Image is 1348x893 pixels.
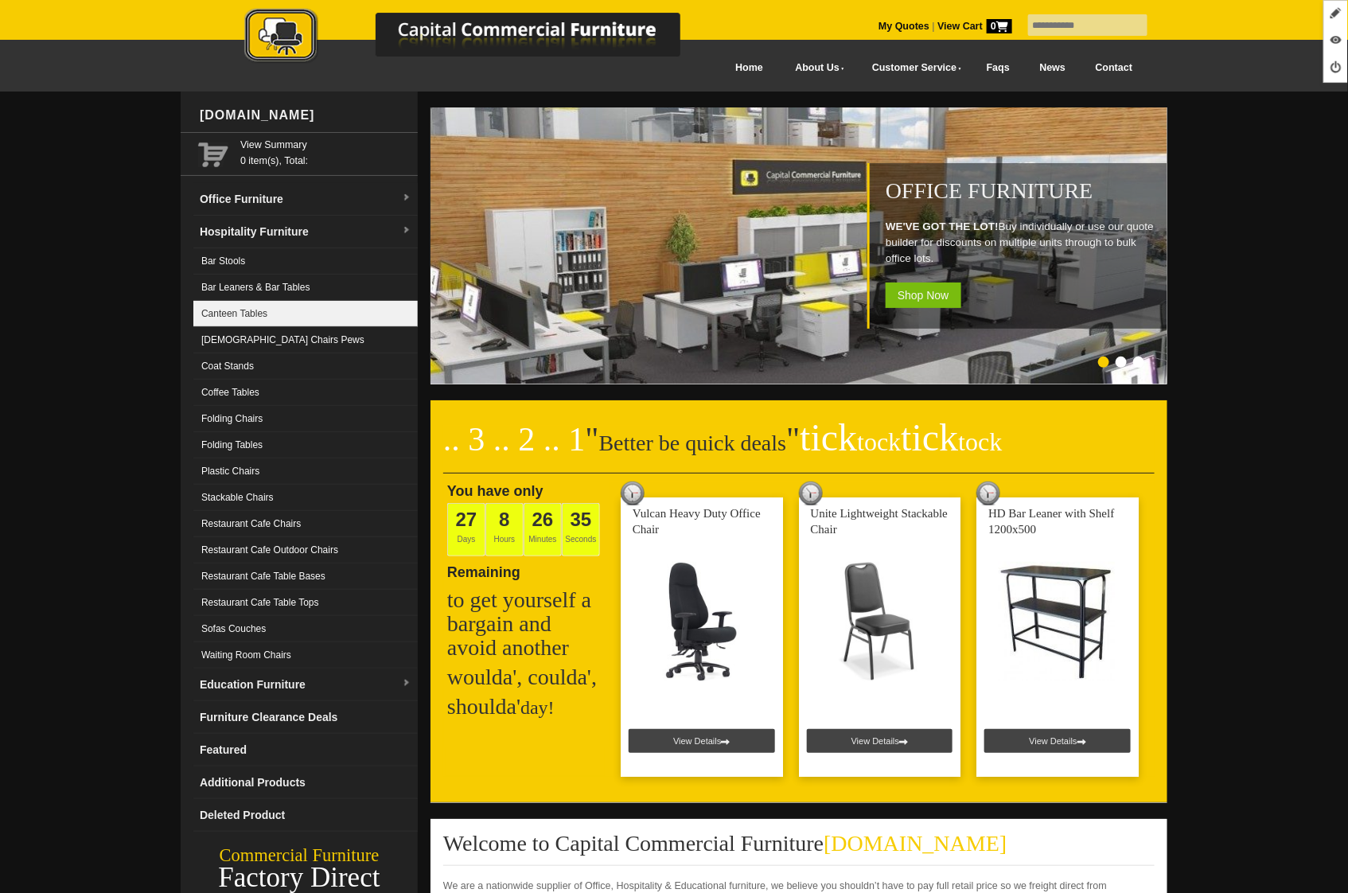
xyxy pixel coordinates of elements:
[193,275,418,301] a: Bar Leaners & Bar Tables
[857,427,901,456] span: tock
[935,21,1012,32] a: View Cart0
[193,537,418,563] a: Restaurant Cafe Outdoor Chairs
[456,509,477,530] span: 27
[800,416,1002,458] span: tick tick
[447,665,606,689] h2: woulda', coulda',
[193,766,418,799] a: Additional Products
[193,701,418,734] a: Furniture Clearance Deals
[571,509,592,530] span: 35
[201,8,758,66] img: Capital Commercial Furniture Logo
[447,503,485,556] span: Days
[520,697,555,718] span: day!
[193,406,418,432] a: Folding Chairs
[1098,357,1109,368] li: Page dot 1
[431,107,1171,384] img: Office Furniture
[193,563,418,590] a: Restaurant Cafe Table Bases
[879,21,929,32] a: My Quotes
[181,844,418,867] div: Commercial Furniture
[987,19,1012,33] span: 0
[193,642,418,669] a: Waiting Room Chairs
[1116,357,1127,368] li: Page dot 2
[937,21,1012,32] strong: View Cart
[886,220,999,232] strong: WE'VE GOT THE LOT!
[193,380,418,406] a: Coffee Tables
[193,216,418,248] a: Hospitality Furnituredropdown
[443,832,1155,866] h2: Welcome to Capital Commercial Furniture
[193,327,418,353] a: [DEMOGRAPHIC_DATA] Chairs Pews
[886,219,1159,267] p: Buy individually or use our quote builder for discounts on multiple units through to bulk office ...
[193,248,418,275] a: Bar Stools
[524,503,562,556] span: Minutes
[958,427,1002,456] span: tock
[193,485,418,511] a: Stackable Chairs
[778,50,855,86] a: About Us
[586,421,599,458] span: "
[886,179,1159,203] h1: Office Furniture
[193,183,418,216] a: Office Furnituredropdown
[431,376,1171,387] a: Office Furniture WE'VE GOT THE LOT!Buy individually or use our quote builder for discounts on mul...
[447,588,606,660] h2: to get yourself a bargain and avoid another
[799,482,823,505] img: tick tock deal clock
[447,483,543,499] span: You have only
[972,50,1025,86] a: Faqs
[447,558,520,580] span: Remaining
[824,831,1007,856] span: [DOMAIN_NAME]
[562,503,600,556] span: Seconds
[193,799,418,832] a: Deleted Product
[193,92,418,139] div: [DOMAIN_NAME]
[786,421,1002,458] span: "
[193,458,418,485] a: Plastic Chairs
[181,867,418,889] div: Factory Direct
[193,353,418,380] a: Coat Stands
[193,432,418,458] a: Folding Tables
[621,482,645,505] img: tick tock deal clock
[499,509,509,530] span: 8
[976,482,1000,505] img: tick tock deal clock
[443,426,1155,474] h2: Better be quick deals
[485,503,524,556] span: Hours
[193,301,418,327] a: Canteen Tables
[193,616,418,642] a: Sofas Couches
[240,137,411,166] span: 0 item(s), Total:
[402,226,411,236] img: dropdown
[1081,50,1147,86] a: Contact
[193,590,418,616] a: Restaurant Cafe Table Tops
[193,669,418,701] a: Education Furnituredropdown
[201,8,758,71] a: Capital Commercial Furniture Logo
[1025,50,1081,86] a: News
[886,283,961,308] span: Shop Now
[402,193,411,203] img: dropdown
[193,511,418,537] a: Restaurant Cafe Chairs
[240,137,411,153] a: View Summary
[1133,357,1144,368] li: Page dot 3
[532,509,554,530] span: 26
[443,421,586,458] span: .. 3 .. 2 .. 1
[193,734,418,766] a: Featured
[447,695,606,719] h2: shoulda'
[855,50,972,86] a: Customer Service
[402,679,411,688] img: dropdown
